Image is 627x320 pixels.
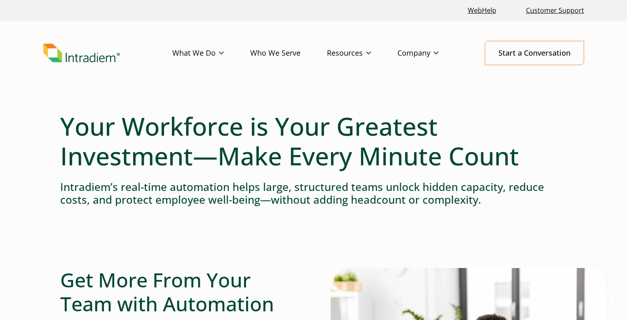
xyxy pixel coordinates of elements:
a: Start a Conversation [485,41,584,65]
a: Company [397,41,465,65]
img: Intradiem [43,44,120,63]
a: Who We Serve [250,41,327,65]
a: Resources [327,41,397,65]
h1: Your Workforce is Your Greatest Investment—Make Every Minute Count [60,111,567,171]
h2: Get More From Your Team with Automation [60,268,297,315]
a: What We Do [172,41,250,65]
a: Link to homepage of Intradiem [43,44,172,63]
h4: Intradiem’s real-time automation helps large, structured teams unlock hidden capacity, reduce cos... [60,181,567,206]
a: Customer Support [523,2,587,19]
a: Link opens in a new window [465,2,500,19]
